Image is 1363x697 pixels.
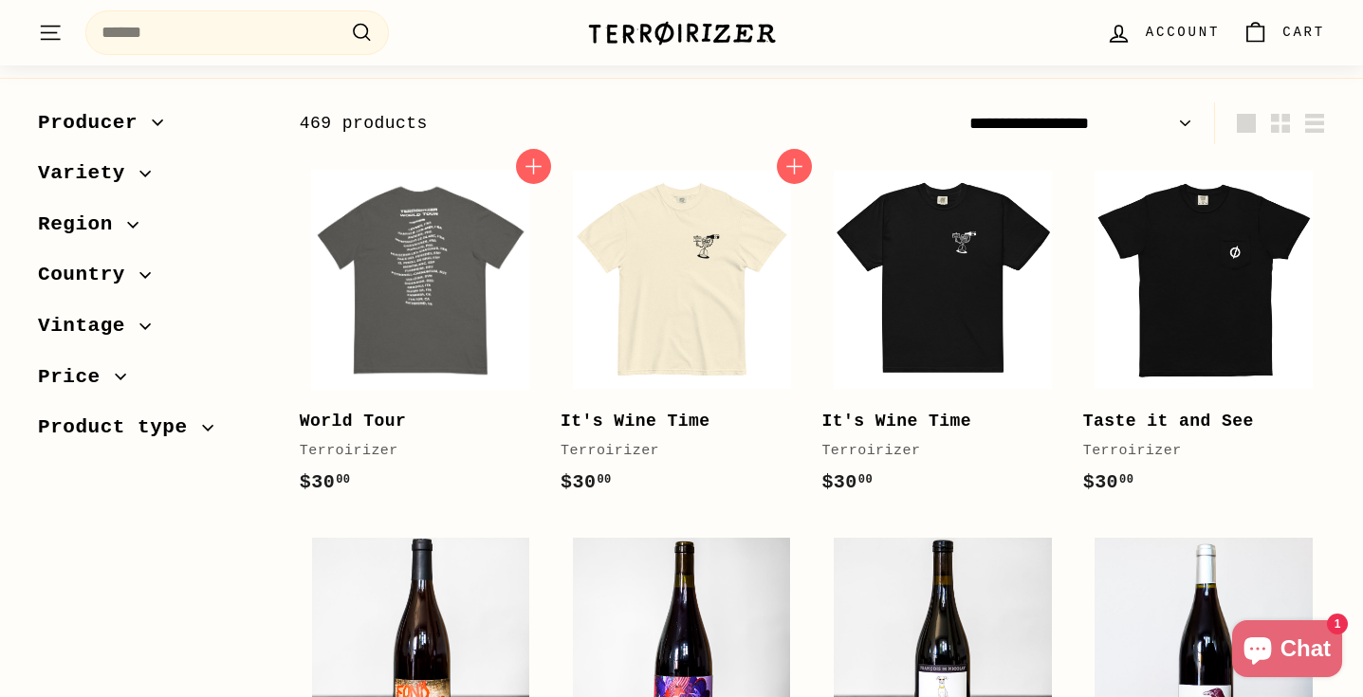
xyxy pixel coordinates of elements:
[38,357,269,408] button: Price
[821,158,1063,516] a: It's Wine Time Terroirizer
[561,440,783,463] div: Terroirizer
[1146,22,1220,43] span: Account
[336,473,350,486] sup: 00
[1119,473,1133,486] sup: 00
[821,440,1044,463] div: Terroirizer
[300,158,542,516] a: World Tour Terroirizer
[561,471,612,493] span: $30
[38,412,202,444] span: Product type
[1083,158,1325,516] a: Taste it and See Terroirizer
[1083,471,1134,493] span: $30
[300,440,523,463] div: Terroirizer
[561,158,802,516] a: It's Wine Time Terroirizer
[1282,22,1325,43] span: Cart
[300,471,351,493] span: $30
[1226,620,1348,682] inbox-online-store-chat: Shopify online store chat
[38,204,269,255] button: Region
[561,412,710,431] b: It's Wine Time
[38,259,139,291] span: Country
[1083,412,1254,431] b: Taste it and See
[1095,5,1231,61] a: Account
[38,361,115,394] span: Price
[38,102,269,154] button: Producer
[38,254,269,305] button: Country
[38,153,269,204] button: Variety
[858,473,873,486] sup: 00
[38,407,269,458] button: Product type
[38,209,127,241] span: Region
[38,107,152,139] span: Producer
[300,412,407,431] b: World Tour
[38,310,139,342] span: Vintage
[1083,440,1306,463] div: Terroirizer
[300,110,813,138] div: 469 products
[597,473,611,486] sup: 00
[821,471,873,493] span: $30
[38,157,139,190] span: Variety
[821,412,971,431] b: It's Wine Time
[38,305,269,357] button: Vintage
[1231,5,1336,61] a: Cart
